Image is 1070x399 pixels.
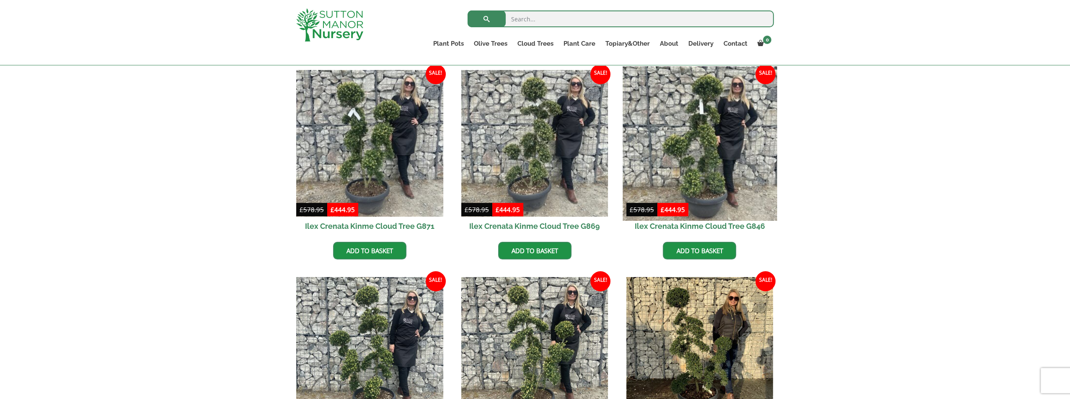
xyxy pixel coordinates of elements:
[496,205,499,214] span: £
[426,64,446,84] span: Sale!
[755,271,775,291] span: Sale!
[461,70,608,236] a: Sale! Ilex Crenata Kinme Cloud Tree G869
[296,8,363,41] img: logo
[626,70,773,236] a: Sale! Ilex Crenata Kinme Cloud Tree G846
[296,70,443,217] img: Ilex Crenata Kinme Cloud Tree G871
[331,205,334,214] span: £
[468,10,774,27] input: Search...
[426,271,446,291] span: Sale!
[428,38,469,49] a: Plant Pots
[719,38,752,49] a: Contact
[498,242,571,259] a: Add to basket: “Ilex Crenata Kinme Cloud Tree G869”
[333,242,406,259] a: Add to basket: “Ilex Crenata Kinme Cloud Tree G871”
[465,205,489,214] bdi: 578.95
[600,38,655,49] a: Topiary&Other
[469,38,512,49] a: Olive Trees
[296,70,443,236] a: Sale! Ilex Crenata Kinme Cloud Tree G871
[300,205,303,214] span: £
[623,66,777,220] img: Ilex Crenata Kinme Cloud Tree G846
[496,205,520,214] bdi: 444.95
[300,205,324,214] bdi: 578.95
[630,205,654,214] bdi: 578.95
[683,38,719,49] a: Delivery
[661,205,664,214] span: £
[752,38,774,49] a: 0
[663,242,736,259] a: Add to basket: “Ilex Crenata Kinme Cloud Tree G846”
[655,38,683,49] a: About
[763,36,771,44] span: 0
[461,70,608,217] img: Ilex Crenata Kinme Cloud Tree G869
[296,217,443,236] h2: Ilex Crenata Kinme Cloud Tree G871
[626,217,773,236] h2: Ilex Crenata Kinme Cloud Tree G846
[661,205,685,214] bdi: 444.95
[558,38,600,49] a: Plant Care
[465,205,468,214] span: £
[590,271,610,291] span: Sale!
[461,217,608,236] h2: Ilex Crenata Kinme Cloud Tree G869
[755,64,775,84] span: Sale!
[630,205,633,214] span: £
[590,64,610,84] span: Sale!
[512,38,558,49] a: Cloud Trees
[331,205,355,214] bdi: 444.95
